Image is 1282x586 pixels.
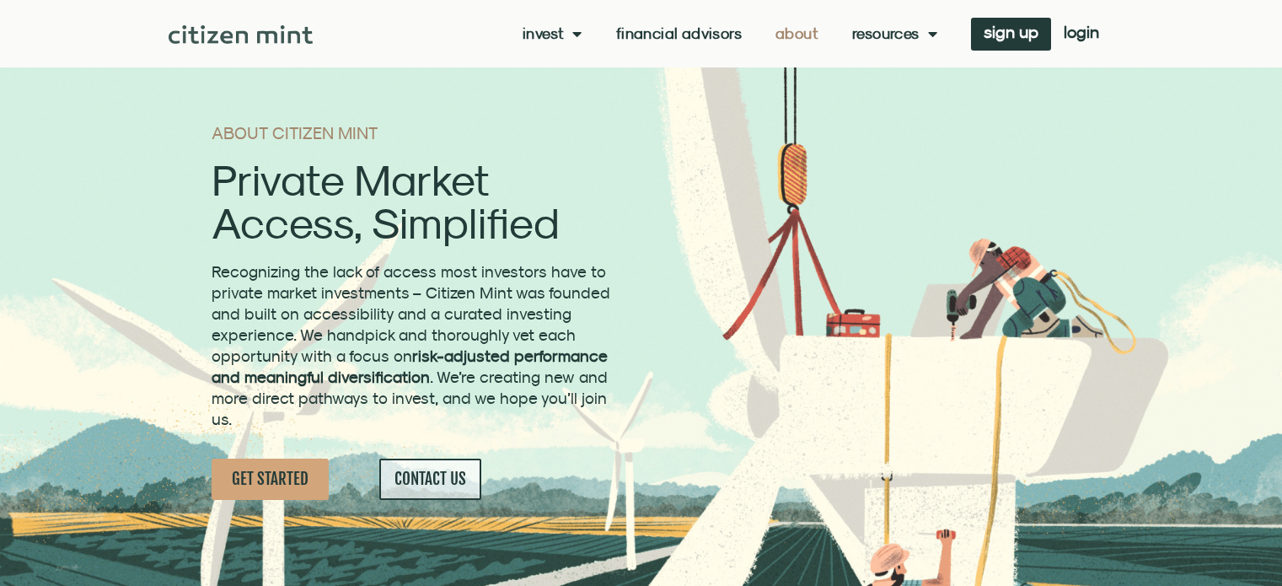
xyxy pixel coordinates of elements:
[616,25,742,42] a: Financial Advisors
[232,469,308,490] span: GET STARTED
[984,26,1038,38] span: sign up
[212,125,615,142] h1: ABOUT CITIZEN MINT
[212,459,329,500] a: GET STARTED
[169,25,313,44] img: Citizen Mint
[775,25,818,42] a: About
[852,25,937,42] a: Resources
[212,262,610,428] span: Recognizing the lack of access most investors have to private market investments – Citizen Mint w...
[379,459,481,500] a: CONTACT US
[1064,26,1099,38] span: login
[212,347,608,386] strong: risk-adjusted performance and meaningful diversification
[523,25,582,42] a: Invest
[212,159,615,245] h2: Private Market Access, Simplified
[523,25,937,42] nav: Menu
[394,469,466,490] span: CONTACT US
[1051,18,1112,51] a: login
[971,18,1051,51] a: sign up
